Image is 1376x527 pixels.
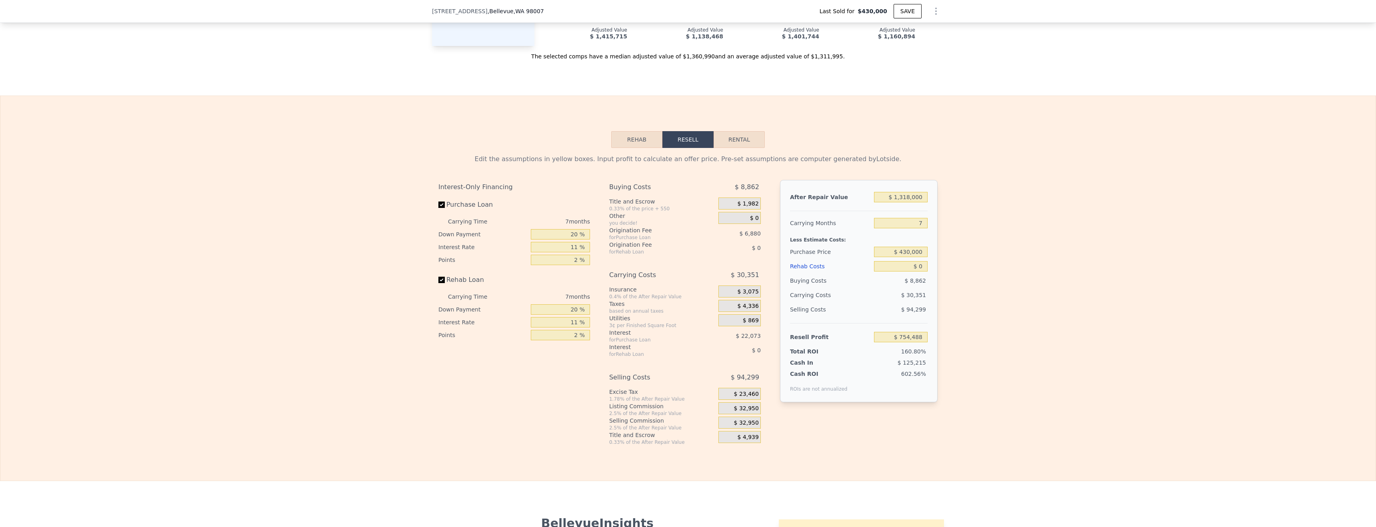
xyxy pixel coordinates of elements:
[609,322,715,329] div: 3¢ per Finished Square Foot
[609,212,715,220] div: Other
[609,226,698,234] div: Origination Fee
[432,7,488,15] span: [STREET_ADDRESS]
[790,378,848,392] div: ROIs are not annualized
[901,306,926,313] span: $ 94,299
[438,180,590,194] div: Interest-Only Financing
[820,7,858,15] span: Last Sold for
[609,293,715,300] div: 0.4% of the After Repair Value
[898,359,926,366] span: $ 125,215
[438,303,528,316] div: Down Payment
[609,337,698,343] div: for Purchase Loan
[609,425,715,431] div: 2.5% of the After Repair Value
[752,347,761,353] span: $ 0
[609,388,715,396] div: Excise Tax
[448,290,500,303] div: Carrying Time
[735,180,759,194] span: $ 8,862
[611,131,662,148] button: Rehab
[736,27,819,33] div: Adjusted Value
[609,417,715,425] div: Selling Commission
[609,402,715,410] div: Listing Commission
[609,370,698,385] div: Selling Costs
[736,333,761,339] span: $ 22,073
[609,308,715,314] div: based on annual taxes
[609,343,698,351] div: Interest
[609,396,715,402] div: 1.78% of the After Repair Value
[438,241,528,254] div: Interest Rate
[790,230,928,245] div: Less Estimate Costs:
[438,202,445,208] input: Purchase Loan
[739,230,760,237] span: $ 6,880
[750,215,759,222] span: $ 0
[686,33,723,40] span: $ 1,138,468
[438,277,445,283] input: Rehab Loan
[438,228,528,241] div: Down Payment
[790,259,871,273] div: Rehab Costs
[438,254,528,266] div: Points
[609,241,698,249] div: Origination Fee
[790,245,871,259] div: Purchase Price
[905,277,926,284] span: $ 8,862
[901,292,926,298] span: $ 30,351
[609,220,715,226] div: you decide!
[894,4,922,18] button: SAVE
[928,3,944,19] button: Show Options
[928,27,1011,33] div: Adjusted Value
[438,273,528,287] label: Rehab Loan
[743,317,759,324] span: $ 869
[901,348,926,355] span: 160.80%
[609,268,698,282] div: Carrying Costs
[609,198,715,206] div: Title and Escrow
[737,434,758,441] span: $ 4,939
[734,405,759,412] span: $ 32,950
[737,200,758,208] span: $ 1,982
[609,329,698,337] div: Interest
[432,46,944,60] div: The selected comps have a median adjusted value of $1,360,990 and an average adjusted value of $1...
[609,439,715,445] div: 0.33% of the After Repair Value
[662,131,714,148] button: Resell
[438,198,528,212] label: Purchase Loan
[438,329,528,341] div: Points
[752,245,761,251] span: $ 0
[438,154,938,164] div: Edit the assumptions in yellow boxes. Input profit to calculate an offer price. Pre-set assumptio...
[609,234,698,241] div: for Purchase Loan
[609,300,715,308] div: Taxes
[609,431,715,439] div: Title and Escrow
[782,33,819,40] span: $ 1,401,744
[609,410,715,417] div: 2.5% of the After Repair Value
[901,371,926,377] span: 602.56%
[790,347,840,355] div: Total ROI
[488,7,544,15] span: , Bellevue
[731,370,759,385] span: $ 94,299
[503,290,590,303] div: 7 months
[878,33,915,40] span: $ 1,160,894
[609,180,698,194] div: Buying Costs
[514,8,544,14] span: , WA 98007
[790,216,871,230] div: Carrying Months
[737,303,758,310] span: $ 4,336
[790,288,840,302] div: Carrying Costs
[438,316,528,329] div: Interest Rate
[448,215,500,228] div: Carrying Time
[503,215,590,228] div: 7 months
[609,314,715,322] div: Utilities
[640,27,723,33] div: Adjusted Value
[790,370,848,378] div: Cash ROI
[790,190,871,204] div: After Repair Value
[609,351,698,357] div: for Rehab Loan
[734,419,759,427] span: $ 32,950
[609,285,715,293] div: Insurance
[790,302,871,317] div: Selling Costs
[858,7,887,15] span: $430,000
[832,27,915,33] div: Adjusted Value
[544,27,627,33] div: Adjusted Value
[737,288,758,295] span: $ 3,075
[731,268,759,282] span: $ 30,351
[734,391,759,398] span: $ 23,460
[790,273,871,288] div: Buying Costs
[609,206,715,212] div: 0.33% of the price + 550
[609,249,698,255] div: for Rehab Loan
[714,131,765,148] button: Rental
[790,359,840,367] div: Cash In
[790,330,871,344] div: Resell Profit
[590,33,627,40] span: $ 1,415,715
